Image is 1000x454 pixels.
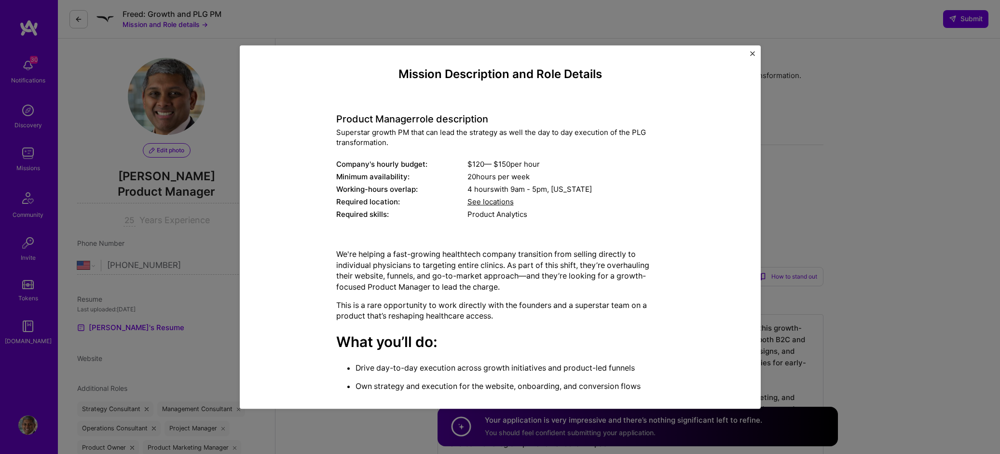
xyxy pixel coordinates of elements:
[336,160,467,170] div: Company's hourly budget:
[336,300,664,321] p: This is a rare opportunity to work directly with the founders and a superstar team on a product t...
[336,172,467,182] div: Minimum availability:
[750,51,755,61] button: Close
[336,185,467,195] div: Working-hours overlap:
[336,334,664,351] h2: What you’ll do:
[336,210,467,220] div: Required skills:
[356,381,664,392] p: Own strategy and execution for the website, onboarding, and conversion flows
[467,210,664,220] div: Product Analytics
[467,185,664,195] div: 4 hours with [US_STATE]
[336,128,664,148] div: Superstar growth PM that can lead the strategy as well the day to day execution of the PLG transf...
[336,197,467,207] div: Required location:
[356,362,664,373] p: Drive day-to-day execution across growth initiatives and product-led funnels
[336,114,664,125] h4: Product Manager role description
[508,185,551,194] span: 9am - 5pm ,
[336,67,664,81] h4: Mission Description and Role Details
[467,172,664,182] div: 20 hours per week
[467,198,514,207] span: See locations
[336,249,664,293] p: We're helping a fast-growing healthtech company transition from selling directly to individual ph...
[467,160,664,170] div: $ 120 — $ 150 per hour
